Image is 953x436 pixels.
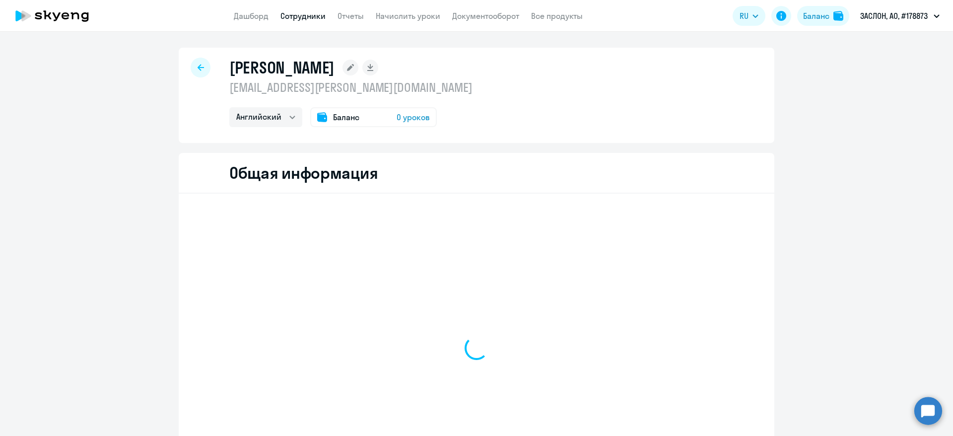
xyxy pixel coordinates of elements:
a: Дашборд [234,11,269,21]
a: Сотрудники [280,11,326,21]
button: ЗАСЛОН, АО, #178873 [855,4,945,28]
span: Баланс [333,111,359,123]
span: 0 уроков [397,111,430,123]
span: RU [740,10,749,22]
div: Баланс [803,10,829,22]
h2: Общая информация [229,163,378,183]
button: Балансbalance [797,6,849,26]
a: Начислить уроки [376,11,440,21]
p: [EMAIL_ADDRESS][PERSON_NAME][DOMAIN_NAME] [229,79,473,95]
p: ЗАСЛОН, АО, #178873 [860,10,928,22]
a: Отчеты [338,11,364,21]
button: RU [733,6,765,26]
a: Все продукты [531,11,583,21]
h1: [PERSON_NAME] [229,58,335,77]
a: Документооборот [452,11,519,21]
img: balance [833,11,843,21]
